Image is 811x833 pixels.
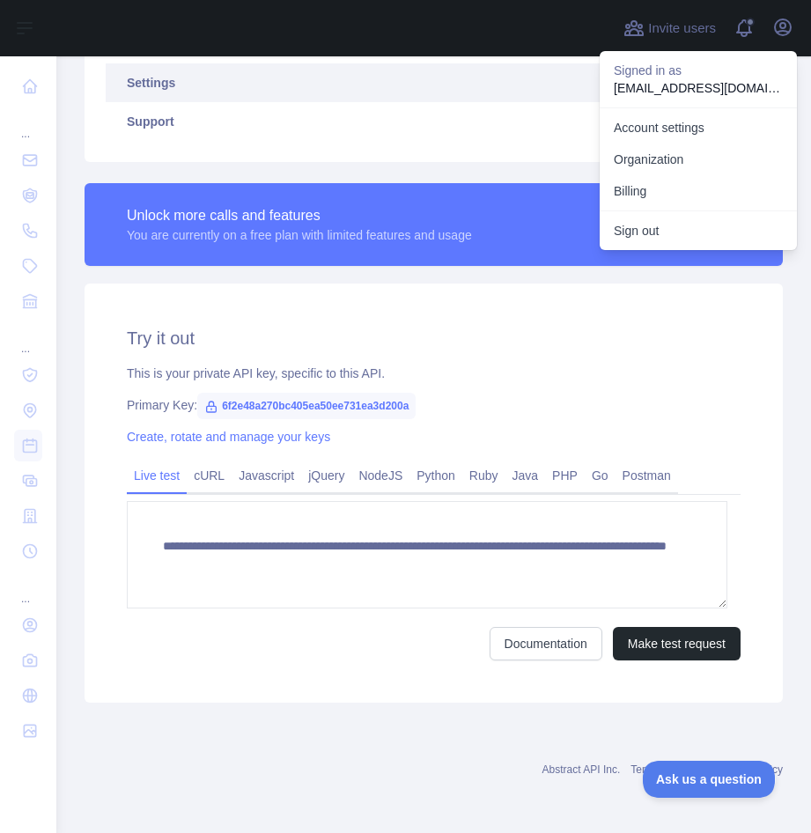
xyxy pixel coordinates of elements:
[232,461,301,490] a: Javascript
[351,461,409,490] a: NodeJS
[127,226,472,244] div: You are currently on a free plan with limited features and usage
[614,79,783,97] p: [EMAIL_ADDRESS][DOMAIN_NAME]
[600,215,797,247] button: Sign out
[301,461,351,490] a: jQuery
[106,102,762,141] a: Support
[490,627,602,660] a: Documentation
[127,326,741,350] h2: Try it out
[616,461,678,490] a: Postman
[542,763,621,776] a: Abstract API Inc.
[505,461,546,490] a: Java
[600,144,797,175] a: Organization
[585,461,616,490] a: Go
[545,461,585,490] a: PHP
[127,396,741,414] div: Primary Key:
[600,112,797,144] a: Account settings
[613,627,741,660] button: Make test request
[462,461,505,490] a: Ruby
[409,461,462,490] a: Python
[643,761,776,798] iframe: Toggle Customer Support
[648,18,716,39] span: Invite users
[630,763,707,776] a: Terms of service
[14,571,42,606] div: ...
[127,365,741,382] div: This is your private API key, specific to this API.
[14,321,42,356] div: ...
[197,393,416,419] span: 6f2e48a270bc405ea50ee731ea3d200a
[106,63,762,102] a: Settings
[127,461,187,490] a: Live test
[600,175,797,207] button: Billing
[187,461,232,490] a: cURL
[127,430,330,444] a: Create, rotate and manage your keys
[14,106,42,141] div: ...
[614,62,783,79] p: Signed in as
[620,14,719,42] button: Invite users
[127,205,472,226] div: Unlock more calls and features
